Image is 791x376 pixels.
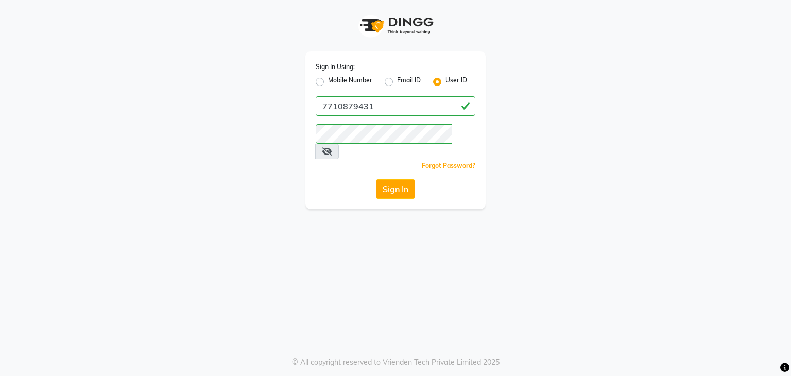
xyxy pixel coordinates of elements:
label: User ID [445,76,467,88]
label: Mobile Number [328,76,372,88]
a: Forgot Password? [422,162,475,169]
button: Sign In [376,179,415,199]
input: Username [316,96,475,116]
label: Sign In Using: [316,62,355,72]
label: Email ID [397,76,421,88]
input: Username [316,124,452,144]
img: logo1.svg [354,10,437,41]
